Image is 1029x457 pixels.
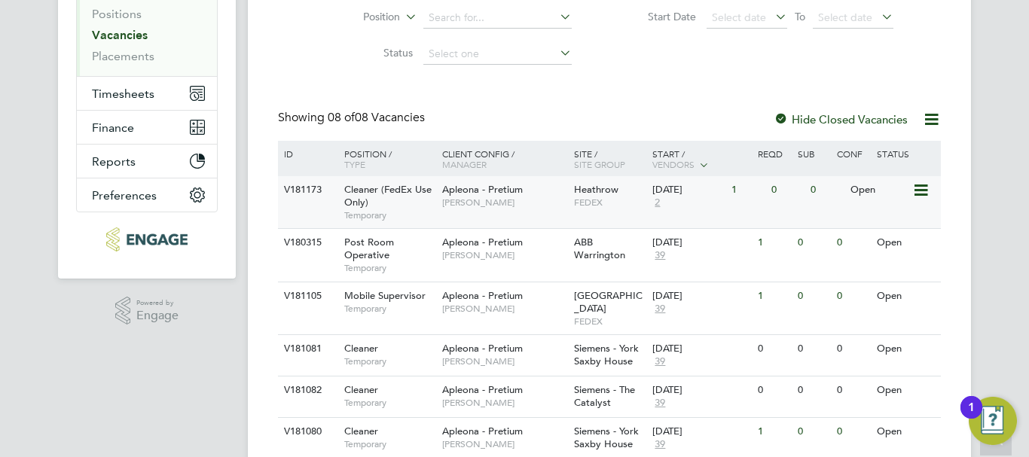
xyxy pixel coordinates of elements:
[574,342,639,367] span: Siemens - York Saxby House
[818,11,872,24] span: Select date
[570,141,649,177] div: Site /
[280,176,333,204] div: V181173
[328,110,425,125] span: 08 Vacancies
[280,335,333,363] div: V181081
[442,289,523,302] span: Apleona - Pretium
[712,11,766,24] span: Select date
[728,176,767,204] div: 1
[328,110,355,125] span: 08 of
[76,227,218,251] a: Go to home page
[442,342,523,355] span: Apleona - Pretium
[344,236,394,261] span: Post Room Operative
[442,383,523,396] span: Apleona - Pretium
[280,141,333,166] div: ID
[574,315,646,328] span: FEDEX
[574,197,646,209] span: FEDEX
[344,425,378,437] span: Cleaner
[754,418,793,446] div: 1
[438,141,570,177] div: Client Config /
[652,197,662,209] span: 2
[574,236,625,261] span: ABB Warrington
[344,183,432,209] span: Cleaner (FedEx Use Only)
[833,376,872,404] div: 0
[652,343,750,355] div: [DATE]
[833,282,872,310] div: 0
[794,335,833,363] div: 0
[280,282,333,310] div: V181105
[754,229,793,257] div: 1
[968,407,975,427] div: 1
[754,141,793,166] div: Reqd
[652,397,667,410] span: 39
[847,176,912,204] div: Open
[833,335,872,363] div: 0
[344,383,378,396] span: Cleaner
[92,188,157,203] span: Preferences
[649,141,754,178] div: Start /
[652,184,724,197] div: [DATE]
[873,418,939,446] div: Open
[652,384,750,397] div: [DATE]
[754,335,793,363] div: 0
[873,141,939,166] div: Status
[574,425,639,450] span: Siemens - York Saxby House
[833,229,872,257] div: 0
[652,236,750,249] div: [DATE]
[92,49,154,63] a: Placements
[442,425,523,437] span: Apleona - Pretium
[423,8,572,29] input: Search for...
[652,249,667,262] span: 39
[92,154,136,169] span: Reports
[609,10,696,23] label: Start Date
[774,112,908,126] label: Hide Closed Vacancies
[652,438,667,451] span: 39
[794,282,833,310] div: 0
[768,176,807,204] div: 0
[344,158,365,170] span: Type
[280,229,333,257] div: V180315
[652,355,667,368] span: 39
[442,183,523,196] span: Apleona - Pretium
[423,44,572,65] input: Select one
[873,282,939,310] div: Open
[652,425,750,438] div: [DATE]
[969,397,1017,445] button: Open Resource Center, 1 new notification
[754,282,793,310] div: 1
[442,197,566,209] span: [PERSON_NAME]
[136,297,179,309] span: Powered by
[652,158,695,170] span: Vendors
[326,46,413,59] label: Status
[136,309,179,322] span: Engage
[344,262,435,274] span: Temporary
[344,303,435,315] span: Temporary
[344,289,426,302] span: Mobile Supervisor
[278,110,428,126] div: Showing
[280,418,333,446] div: V181080
[794,141,833,166] div: Sub
[754,376,793,404] div: 0
[333,141,438,177] div: Position /
[77,178,217,212] button: Preferences
[344,355,435,367] span: Temporary
[652,290,750,303] div: [DATE]
[77,111,217,144] button: Finance
[442,303,566,315] span: [PERSON_NAME]
[442,236,523,248] span: Apleona - Pretium
[344,397,435,409] span: Temporary
[344,342,378,355] span: Cleaner
[652,303,667,315] span: 39
[833,141,872,166] div: Conf
[313,10,400,25] label: Position
[280,376,333,404] div: V181082
[790,7,810,26] span: To
[442,249,566,261] span: [PERSON_NAME]
[115,297,179,325] a: Powered byEngage
[873,376,939,404] div: Open
[794,376,833,404] div: 0
[794,229,833,257] div: 0
[442,438,566,450] span: [PERSON_NAME]
[833,418,872,446] div: 0
[574,383,635,409] span: Siemens - The Catalyst
[873,335,939,363] div: Open
[442,158,487,170] span: Manager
